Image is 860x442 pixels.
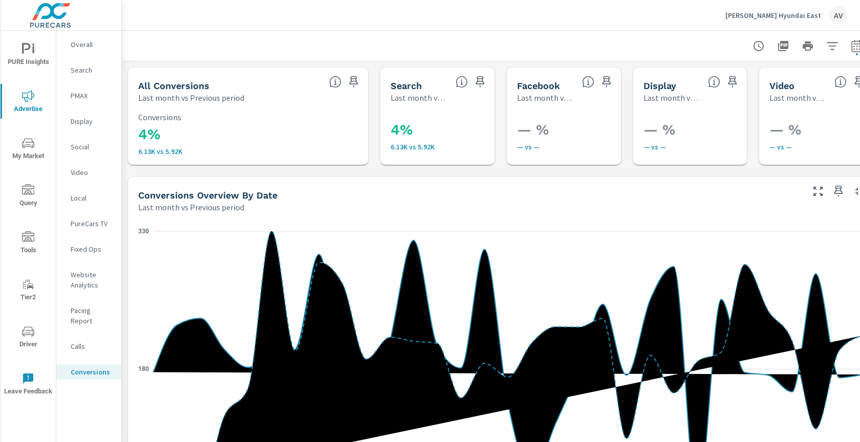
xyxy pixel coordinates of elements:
p: PureCars TV [71,218,113,229]
div: Display [56,114,121,129]
span: Tier2 [4,278,53,303]
div: Video [56,165,121,180]
span: Save this to your personalized report [472,74,488,90]
span: Display Conversions include Actions, Leads and Unmapped Conversions [708,76,720,88]
button: Apply Filters [822,36,843,56]
span: Leave Feedback [4,372,53,397]
h3: 4% [391,121,526,139]
p: Social [71,142,113,152]
p: Display [71,116,113,126]
div: Social [56,139,121,154]
span: Save this to your personalized report [598,74,615,90]
p: Website Analytics [71,270,113,290]
h3: — % [643,121,779,139]
span: Query [4,184,53,209]
div: Calls [56,339,121,354]
span: Save this to your personalized report [724,74,741,90]
button: Make Fullscreen [810,183,826,200]
p: Last month vs Previous period [391,92,447,104]
span: Save this to your personalized report [830,183,847,200]
div: Local [56,190,121,206]
span: Video Conversions include Actions, Leads and Unmapped Conversions [834,76,847,88]
p: Fixed Ops [71,244,113,254]
text: 330 [138,228,149,235]
div: Search [56,62,121,78]
span: Save this to your personalized report [346,74,362,90]
div: nav menu [1,31,56,407]
button: Print Report [798,36,818,56]
p: Conversions [71,367,113,377]
span: Advertise [4,90,53,115]
div: PureCars TV [56,216,121,231]
h3: — % [517,121,652,139]
p: 6,133 vs 5,923 [391,143,526,151]
p: — vs — [643,143,779,151]
p: Last month vs Previous period [769,92,826,104]
p: Search [71,65,113,75]
h5: Conversions Overview By Date [138,190,277,201]
span: All Conversions include Actions, Leads and Unmapped Conversions [329,76,341,88]
p: — vs — [517,143,652,151]
p: Last month vs Previous period [643,92,700,104]
h3: 4% [138,126,358,143]
div: Website Analytics [56,267,121,293]
div: Overall [56,37,121,52]
div: Fixed Ops [56,241,121,257]
p: Last month vs Previous period [517,92,574,104]
p: 6,133 vs 5,923 [138,147,358,156]
div: Conversions [56,364,121,380]
p: Conversions [138,113,358,122]
button: "Export Report to PDF" [773,36,793,56]
div: Pacing Report [56,303,121,328]
span: Tools [4,231,53,256]
span: Search Conversions include Actions, Leads and Unmapped Conversions. [456,76,468,88]
p: Last month vs Previous period [138,92,244,104]
p: Overall [71,39,113,50]
p: [PERSON_NAME] Hyundai East [725,11,821,20]
span: All conversions reported from Facebook with duplicates filtered out [582,76,594,88]
h5: Video [769,80,794,91]
div: PMAX [56,88,121,103]
span: My Market [4,137,53,162]
span: PURE Insights [4,43,53,68]
p: Last month vs Previous period [138,201,244,213]
p: Calls [71,341,113,351]
h5: All Conversions [138,80,209,91]
p: Pacing Report [71,305,113,326]
div: AV [829,6,848,25]
text: 180 [138,365,149,372]
span: Driver [4,325,53,350]
h5: Display [643,80,676,91]
p: Local [71,193,113,203]
p: PMAX [71,91,113,101]
p: Video [71,167,113,178]
h5: Search [391,80,422,91]
h5: Facebook [517,80,560,91]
